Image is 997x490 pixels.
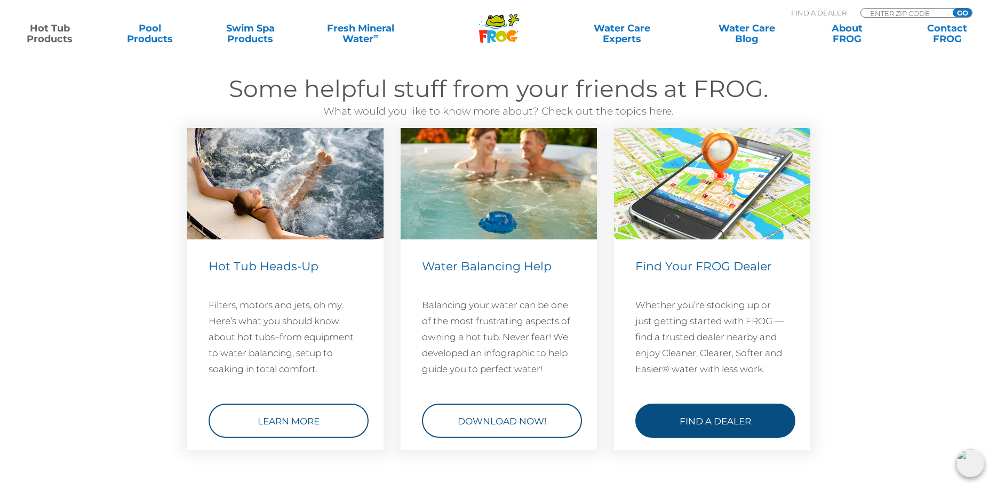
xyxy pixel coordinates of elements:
[401,128,597,239] img: hot-tub-featured-image-1
[187,128,384,239] img: hot-tub-relaxing
[422,259,552,274] span: Water Balancing Help
[559,23,685,44] a: Water CareExperts
[373,31,379,40] sup: ∞
[111,23,189,44] a: PoolProducts
[422,404,582,438] a: Download Now!
[209,297,362,377] p: Filters, motors and jets, oh my. Here’s what you should know about hot tubs–from equipment to wat...
[707,23,785,44] a: Water CareBlog
[953,9,972,17] input: GO
[11,23,89,44] a: Hot TubProducts
[211,23,289,44] a: Swim SpaProducts
[614,128,810,239] img: Find a Dealer Image (546 x 310 px)
[209,259,318,274] span: Hot Tub Heads-Up
[312,23,409,44] a: Fresh MineralWater∞
[808,23,886,44] a: AboutFROG
[869,9,941,18] input: Zip Code Form
[422,297,576,377] p: Balancing your water can be one of the most frustrating aspects of owning a hot tub. Never fear! ...
[635,404,795,438] a: Find a Dealer
[791,8,847,18] p: Find A Dealer
[635,297,789,377] p: Whether you’re stocking up or just getting started with FROG — find a trusted dealer nearby and e...
[908,23,986,44] a: ContactFROG
[209,404,369,438] a: Learn More
[956,449,984,477] img: openIcon
[635,259,772,274] span: Find Your FROG Dealer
